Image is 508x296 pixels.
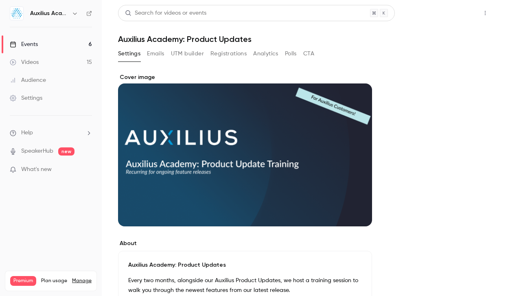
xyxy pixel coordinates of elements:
[125,9,206,18] div: Search for videos or events
[440,5,472,21] button: Share
[118,73,372,81] label: Cover image
[171,47,204,60] button: UTM builder
[10,76,46,84] div: Audience
[58,147,74,156] span: new
[253,47,278,60] button: Analytics
[30,9,68,18] h6: Auxilius Academy Recordings & Training Videos
[118,34,492,44] h1: Auxilius Academy: Product Updates
[128,276,362,295] p: Every two months, alongside our Auxilius Product Updates, we host a training session to walk you ...
[118,47,140,60] button: Settings
[10,94,42,102] div: Settings
[72,278,92,284] a: Manage
[41,278,67,284] span: Plan usage
[128,261,362,269] p: Auxilius Academy: Product Updates
[21,165,52,174] span: What's new
[10,40,38,48] div: Events
[303,47,314,60] button: CTA
[21,129,33,137] span: Help
[210,47,247,60] button: Registrations
[10,58,39,66] div: Videos
[147,47,164,60] button: Emails
[21,147,53,156] a: SpeakerHub
[10,276,36,286] span: Premium
[10,129,92,137] li: help-dropdown-opener
[118,239,372,248] label: About
[10,7,23,20] img: Auxilius Academy Recordings & Training Videos
[285,47,297,60] button: Polls
[118,73,372,226] section: Cover image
